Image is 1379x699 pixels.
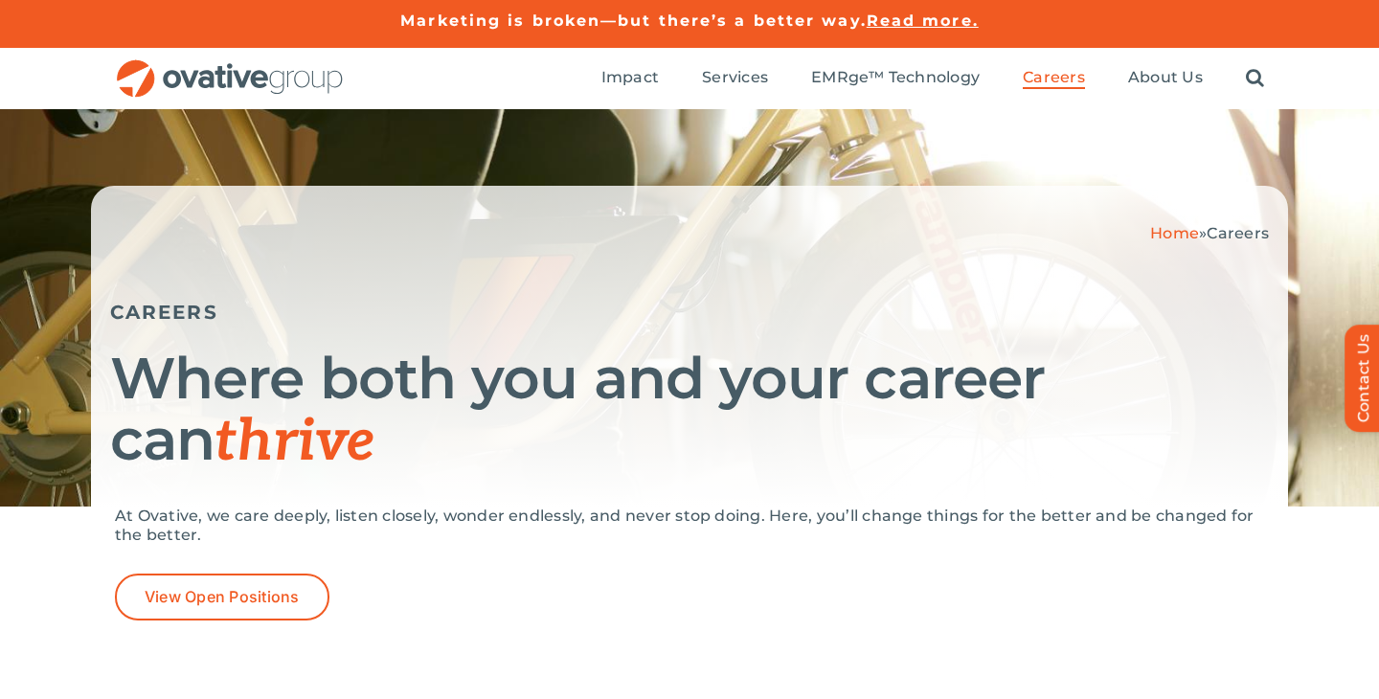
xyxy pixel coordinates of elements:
[115,574,329,620] a: View Open Positions
[601,68,659,89] a: Impact
[145,588,300,606] span: View Open Positions
[601,68,659,87] span: Impact
[215,408,374,477] span: thrive
[1128,68,1203,89] a: About Us
[702,68,768,87] span: Services
[1150,224,1199,242] a: Home
[1246,68,1264,89] a: Search
[110,301,1269,324] h5: CAREERS
[1023,68,1085,87] span: Careers
[601,48,1264,109] nav: Menu
[400,11,867,30] a: Marketing is broken—but there’s a better way.
[1023,68,1085,89] a: Careers
[1150,224,1269,242] span: »
[1207,224,1269,242] span: Careers
[115,507,1264,545] p: At Ovative, we care deeply, listen closely, wonder endlessly, and never stop doing. Here, you’ll ...
[1128,68,1203,87] span: About Us
[811,68,980,89] a: EMRge™ Technology
[115,57,345,76] a: OG_Full_horizontal_RGB
[811,68,980,87] span: EMRge™ Technology
[110,348,1269,473] h1: Where both you and your career can
[702,68,768,89] a: Services
[867,11,979,30] a: Read more.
